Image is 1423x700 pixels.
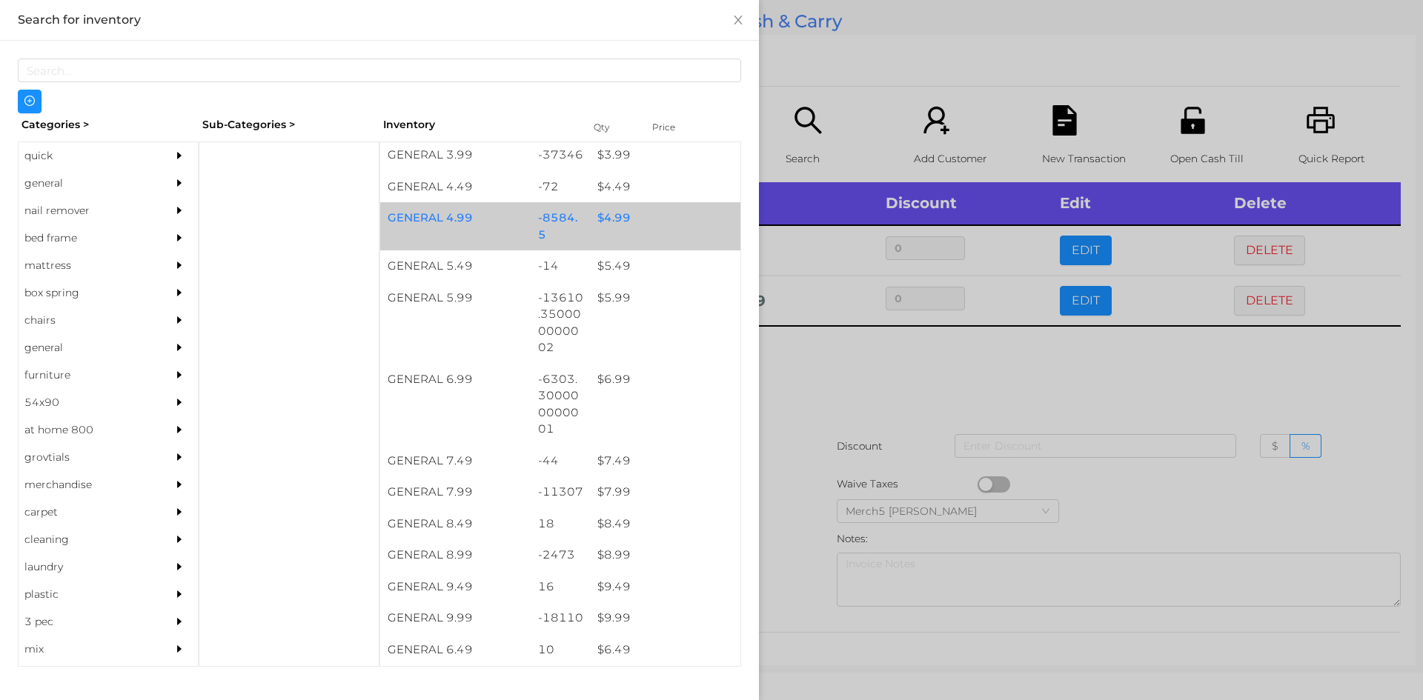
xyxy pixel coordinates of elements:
[19,224,153,252] div: bed frame
[531,171,591,203] div: -72
[19,608,153,636] div: 3 pec
[531,634,591,666] div: 10
[174,287,185,298] i: icon: caret-right
[590,476,740,508] div: $ 7.99
[18,113,199,136] div: Categories >
[380,282,531,314] div: GENERAL 5.99
[531,364,591,445] div: -6303.300000000001
[590,571,740,603] div: $ 9.49
[590,539,740,571] div: $ 8.99
[174,589,185,599] i: icon: caret-right
[19,307,153,334] div: chairs
[380,571,531,603] div: GENERAL 9.49
[590,508,740,540] div: $ 8.49
[174,616,185,627] i: icon: caret-right
[19,334,153,361] div: general
[590,117,634,138] div: Qty
[590,202,740,234] div: $ 4.99
[174,397,185,407] i: icon: caret-right
[19,279,153,307] div: box spring
[174,561,185,572] i: icon: caret-right
[19,636,153,663] div: mix
[19,444,153,471] div: grovtials
[590,282,740,314] div: $ 5.99
[531,202,591,250] div: -8584.5
[380,171,531,203] div: GENERAL 4.49
[19,581,153,608] div: plastic
[531,445,591,477] div: -44
[19,416,153,444] div: at home 800
[174,233,185,243] i: icon: caret-right
[19,663,153,690] div: appliances
[531,282,591,364] div: -13610.350000000002
[380,445,531,477] div: GENERAL 7.49
[732,14,744,26] i: icon: close
[19,361,153,389] div: furniture
[380,508,531,540] div: GENERAL 8.49
[590,665,740,697] div: $ 10.49
[19,499,153,526] div: carpet
[174,452,185,462] i: icon: caret-right
[19,170,153,197] div: general
[19,252,153,279] div: mattress
[18,12,741,28] div: Search for inventory
[590,139,740,171] div: $ 3.99
[531,139,591,171] div: -37346
[174,178,185,188] i: icon: caret-right
[19,471,153,499] div: merchandise
[380,476,531,508] div: GENERAL 7.99
[19,197,153,224] div: nail remover
[19,553,153,581] div: laundry
[174,534,185,544] i: icon: caret-right
[531,602,591,634] div: -18110
[174,150,185,161] i: icon: caret-right
[18,90,42,113] button: icon: plus-circle
[19,389,153,416] div: 54x90
[380,250,531,282] div: GENERAL 5.49
[531,508,591,540] div: 18
[199,113,379,136] div: Sub-Categories >
[531,539,591,571] div: -2473
[380,665,531,697] div: GENERAL 10.49
[380,202,531,234] div: GENERAL 4.99
[590,171,740,203] div: $ 4.49
[590,445,740,477] div: $ 7.49
[174,315,185,325] i: icon: caret-right
[380,602,531,634] div: GENERAL 9.99
[531,476,591,508] div: -11307
[174,260,185,270] i: icon: caret-right
[174,507,185,517] i: icon: caret-right
[590,634,740,666] div: $ 6.49
[18,59,741,82] input: Search...
[174,644,185,654] i: icon: caret-right
[174,370,185,380] i: icon: caret-right
[383,117,575,133] div: Inventory
[19,526,153,553] div: cleaning
[531,250,591,282] div: -14
[649,117,708,138] div: Price
[380,139,531,171] div: GENERAL 3.99
[590,364,740,396] div: $ 6.99
[380,634,531,666] div: GENERAL 6.49
[531,571,591,603] div: 16
[19,142,153,170] div: quick
[380,539,531,571] div: GENERAL 8.99
[174,424,185,435] i: icon: caret-right
[174,479,185,490] i: icon: caret-right
[590,250,740,282] div: $ 5.49
[174,205,185,216] i: icon: caret-right
[380,364,531,396] div: GENERAL 6.99
[590,602,740,634] div: $ 9.99
[531,665,591,697] div: 22
[174,342,185,353] i: icon: caret-right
